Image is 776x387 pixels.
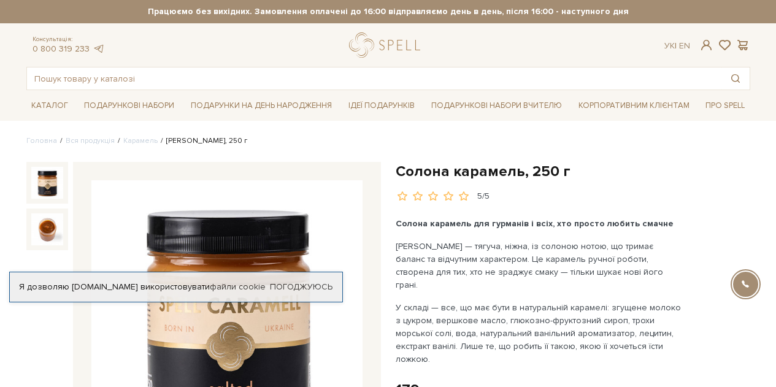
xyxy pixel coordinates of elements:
[123,136,158,145] a: Карамель
[210,282,266,292] a: файли cookie
[477,191,490,202] div: 5/5
[270,282,332,293] a: Погоджуюсь
[186,96,337,115] a: Подарунки на День народження
[10,282,342,293] div: Я дозволяю [DOMAIN_NAME] використовувати
[679,40,690,51] a: En
[33,36,105,44] span: Консультація:
[26,6,750,17] strong: Працюємо без вихідних. Замовлення оплачені до 16:00 відправляємо день в день, після 16:00 - насту...
[721,67,750,90] button: Пошук товару у каталозі
[26,96,73,115] a: Каталог
[31,167,63,199] img: Солона карамель, 250 г
[33,44,90,54] a: 0 800 319 233
[675,40,677,51] span: |
[426,95,567,116] a: Подарункові набори Вчителю
[344,96,420,115] a: Ідеї подарунків
[574,96,694,115] a: Корпоративним клієнтам
[158,136,247,147] li: [PERSON_NAME], 250 г
[349,33,426,58] a: logo
[701,96,750,115] a: Про Spell
[396,218,674,229] b: Солона карамель для гурманів і всіх, хто просто любить смачне
[396,162,750,181] h1: Солона карамель, 250 г
[93,44,105,54] a: telegram
[26,136,57,145] a: Головна
[664,40,690,52] div: Ук
[396,301,683,366] p: У складі — все, що має бути в натуральній карамелі: згущене молоко з цукром, вершкове масло, глюк...
[27,67,721,90] input: Пошук товару у каталозі
[79,96,179,115] a: Подарункові набори
[66,136,115,145] a: Вся продукція
[396,240,683,291] p: [PERSON_NAME] — тягуча, ніжна, із солоною нотою, що тримає баланс та відчутним характером. Це кар...
[31,213,63,245] img: Солона карамель, 250 г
